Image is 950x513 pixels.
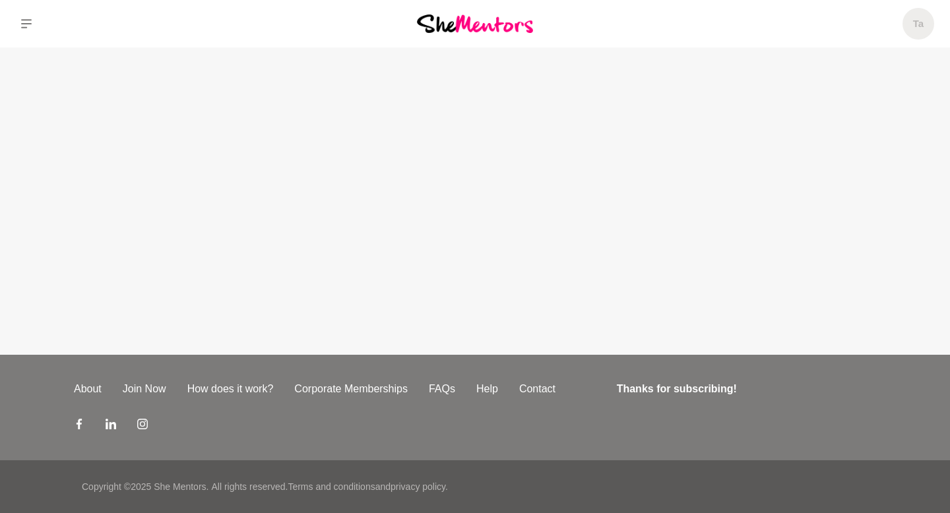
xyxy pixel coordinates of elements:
a: Facebook [74,418,84,434]
a: privacy policy [391,481,445,492]
img: She Mentors Logo [417,15,533,32]
a: LinkedIn [106,418,116,434]
p: All rights reserved. and . [211,480,447,494]
a: How does it work? [177,381,284,397]
a: About [63,381,112,397]
a: Help [466,381,509,397]
a: Contact [509,381,566,397]
a: Ta [902,8,934,40]
h5: Ta [913,18,924,30]
h4: Thanks for subscribing! [617,381,868,397]
a: FAQs [418,381,466,397]
a: Join Now [112,381,177,397]
p: Copyright © 2025 She Mentors . [82,480,208,494]
a: Instagram [137,418,148,434]
a: Terms and conditions [288,481,375,492]
a: Corporate Memberships [284,381,418,397]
